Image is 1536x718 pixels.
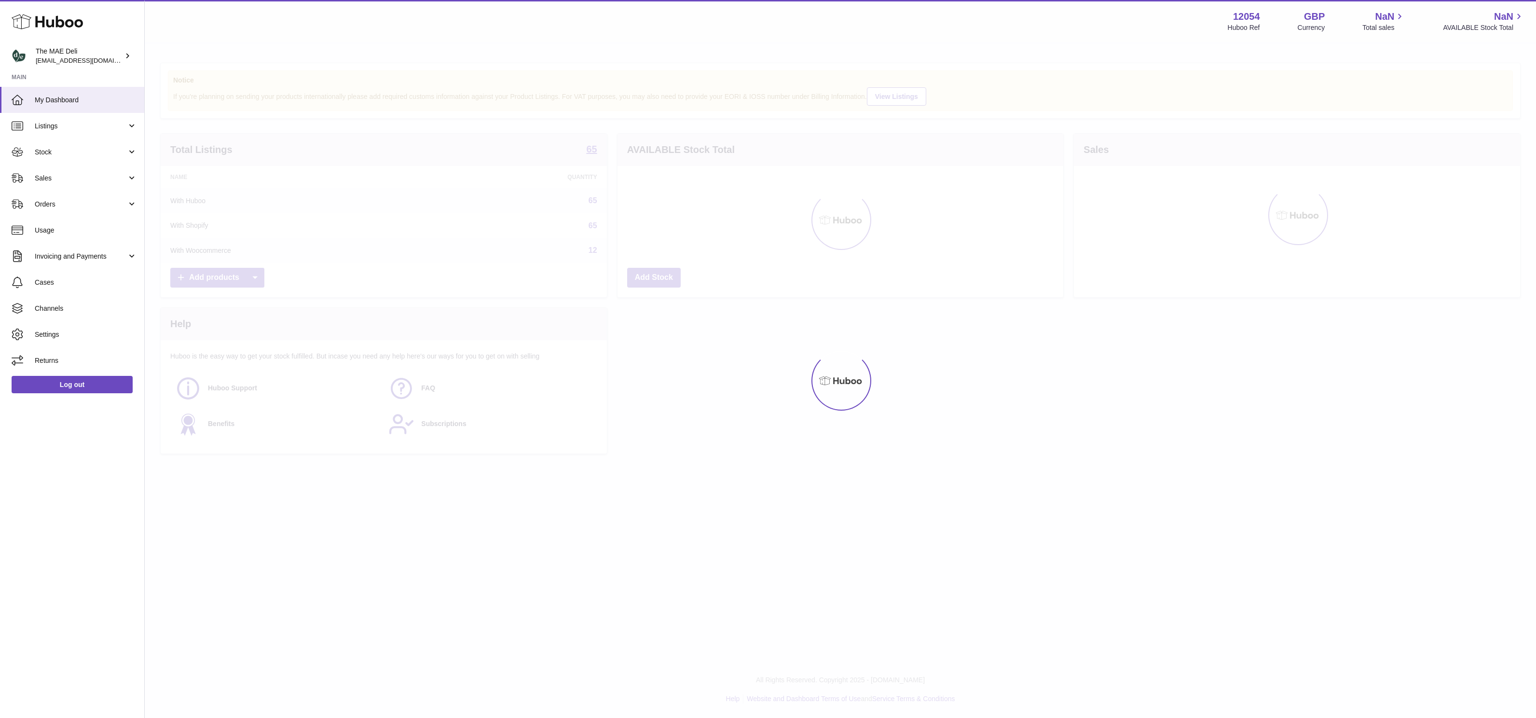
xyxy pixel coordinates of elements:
[36,56,142,64] span: [EMAIL_ADDRESS][DOMAIN_NAME]
[35,304,137,313] span: Channels
[1233,10,1260,23] strong: 12054
[1362,23,1405,32] span: Total sales
[36,47,123,65] div: The MAE Deli
[35,200,127,209] span: Orders
[1362,10,1405,32] a: NaN Total sales
[35,330,137,339] span: Settings
[1228,23,1260,32] div: Huboo Ref
[1304,10,1325,23] strong: GBP
[1443,10,1524,32] a: NaN AVAILABLE Stock Total
[35,96,137,105] span: My Dashboard
[35,122,127,131] span: Listings
[35,174,127,183] span: Sales
[1443,23,1524,32] span: AVAILABLE Stock Total
[1298,23,1325,32] div: Currency
[35,356,137,365] span: Returns
[1375,10,1394,23] span: NaN
[12,376,133,393] a: Log out
[1494,10,1513,23] span: NaN
[35,278,137,287] span: Cases
[35,148,127,157] span: Stock
[12,49,26,63] img: logistics@deliciouslyella.com
[35,252,127,261] span: Invoicing and Payments
[35,226,137,235] span: Usage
